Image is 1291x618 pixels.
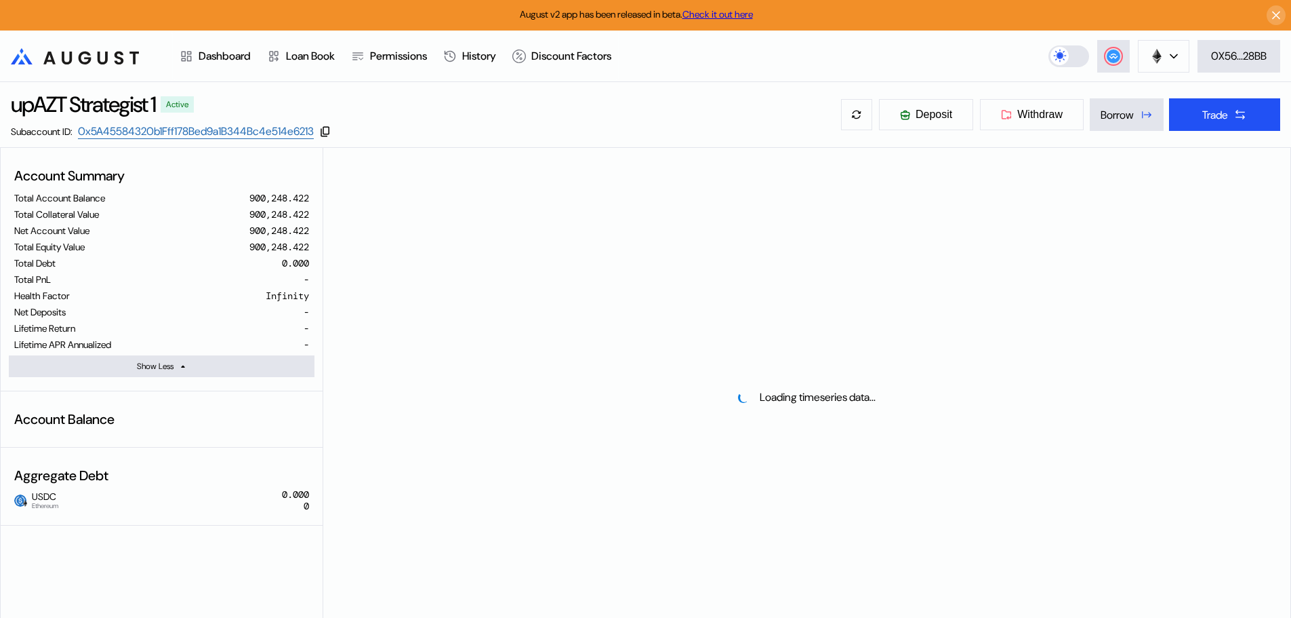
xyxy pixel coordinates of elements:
[32,503,58,509] span: Ethereum
[370,49,427,63] div: Permissions
[166,100,188,109] div: Active
[9,461,314,490] div: Aggregate Debt
[286,49,335,63] div: Loan Book
[343,31,435,81] a: Permissions
[1090,98,1164,131] button: Borrow
[14,241,85,253] div: Total Equity Value
[9,161,314,190] div: Account Summary
[1197,40,1280,73] button: 0X56...28BB
[304,273,309,286] div: -
[760,390,876,404] div: Loading timeseries data...
[137,361,173,372] div: Show Less
[979,98,1084,131] button: Withdraw
[14,339,111,351] div: Lifetime APR Annualized
[462,49,496,63] div: History
[249,241,309,253] div: 900,248.422
[9,355,314,377] button: Show Less
[1149,49,1164,64] img: chain logo
[14,322,75,334] div: Lifetime Return
[199,49,251,63] div: Dashboard
[1169,98,1280,131] button: Trade
[259,31,343,81] a: Loan Book
[531,49,611,63] div: Discount Factors
[304,339,309,351] div: -
[249,192,309,204] div: 900,248.422
[282,489,309,512] div: 0
[14,273,51,286] div: Total PnL
[304,322,309,334] div: -
[916,109,952,121] span: Deposit
[78,124,314,139] a: 0x5A45584320b1Fff178Bed9a1B344Bc4e514e6213
[14,290,70,302] div: Health Factor
[11,90,155,119] div: upAZT Strategist 1
[737,391,750,404] img: pending
[14,208,99,220] div: Total Collateral Value
[14,495,26,507] img: usdc.png
[171,31,259,81] a: Dashboard
[266,290,309,302] div: Infinity
[14,306,66,318] div: Net Deposits
[14,225,89,237] div: Net Account Value
[520,8,753,20] span: August v2 app has been released in beta.
[682,8,753,20] a: Check it out here
[14,192,105,204] div: Total Account Balance
[26,491,58,509] span: USDC
[11,125,73,138] div: Subaccount ID:
[282,489,309,501] div: 0.000
[1101,108,1134,122] div: Borrow
[1138,40,1189,73] button: chain logo
[1202,108,1228,122] div: Trade
[14,257,56,269] div: Total Debt
[249,225,309,237] div: 900,248.422
[1211,49,1267,63] div: 0X56...28BB
[249,208,309,220] div: 900,248.422
[504,31,619,81] a: Discount Factors
[435,31,504,81] a: History
[304,306,309,318] div: -
[878,98,974,131] button: Deposit
[9,405,314,433] div: Account Balance
[282,257,309,269] div: 0.000
[22,500,28,507] img: svg+xml,%3c
[1017,109,1063,121] span: Withdraw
